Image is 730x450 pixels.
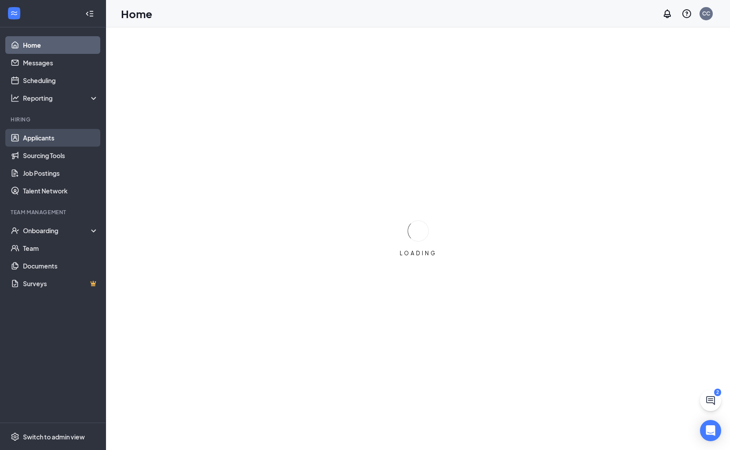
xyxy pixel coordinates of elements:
a: Documents [23,257,98,275]
a: Job Postings [23,164,98,182]
div: 2 [714,389,721,396]
div: Onboarding [23,226,91,235]
a: Sourcing Tools [23,147,98,164]
svg: Collapse [85,9,94,18]
div: LOADING [396,250,440,257]
svg: Notifications [662,8,673,19]
svg: Settings [11,432,19,441]
button: ChatActive [700,390,721,411]
svg: WorkstreamLogo [10,9,19,18]
div: Team Management [11,208,97,216]
a: Team [23,239,98,257]
h1: Home [121,6,152,21]
svg: QuestionInfo [681,8,692,19]
svg: Analysis [11,94,19,102]
div: Reporting [23,94,99,102]
a: Scheduling [23,72,98,89]
div: CC [702,10,710,17]
div: Switch to admin view [23,432,85,441]
a: Messages [23,54,98,72]
a: Talent Network [23,182,98,200]
div: Open Intercom Messenger [700,420,721,441]
a: Applicants [23,129,98,147]
a: SurveysCrown [23,275,98,292]
a: Home [23,36,98,54]
div: Hiring [11,116,97,123]
svg: UserCheck [11,226,19,235]
svg: ChatActive [705,395,716,406]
